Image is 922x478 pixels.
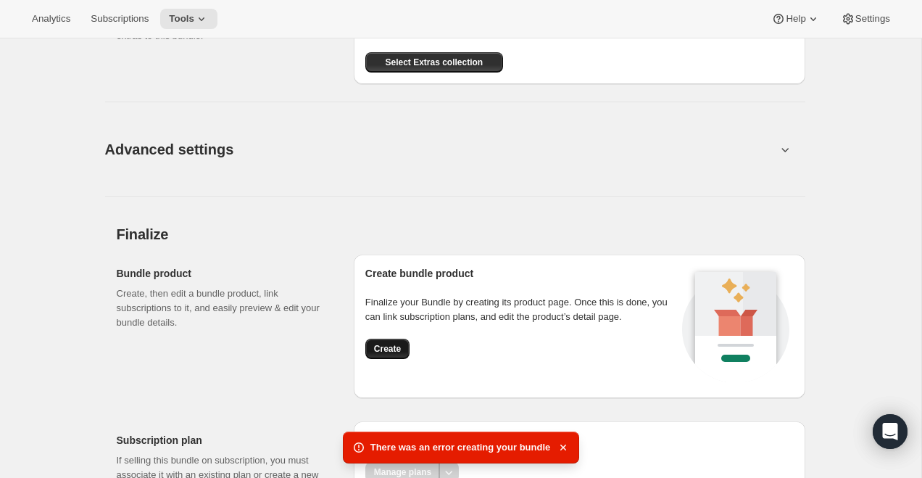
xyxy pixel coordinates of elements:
h2: Finalize [117,226,805,243]
span: Subscriptions [91,13,149,25]
button: Settings [832,9,899,29]
span: Settings [855,13,890,25]
span: Create [374,343,401,355]
button: Create [365,339,410,359]
span: Select Extras collection [385,57,483,68]
button: Select Extras collection [365,52,503,73]
button: Analytics [23,9,79,29]
button: Advanced settings [96,121,785,177]
h2: Subscription plan [117,433,331,448]
button: Subscriptions [82,9,157,29]
p: Create, then edit a bundle product, link subscriptions to it, and easily preview & edit your bund... [117,287,331,330]
span: Tools [169,13,194,25]
span: Advanced settings [105,138,234,161]
span: Analytics [32,13,70,25]
button: Help [763,9,828,29]
h2: Create bundle product [365,266,678,281]
div: Open Intercom Messenger [873,414,908,449]
span: Help [786,13,805,25]
button: Tools [160,9,217,29]
span: There was an error creating your bundle [370,440,551,455]
p: Finalize your Bundle by creating its product page. Once this is done, you can link subscription p... [365,295,678,324]
h2: Bundle product [117,266,331,281]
